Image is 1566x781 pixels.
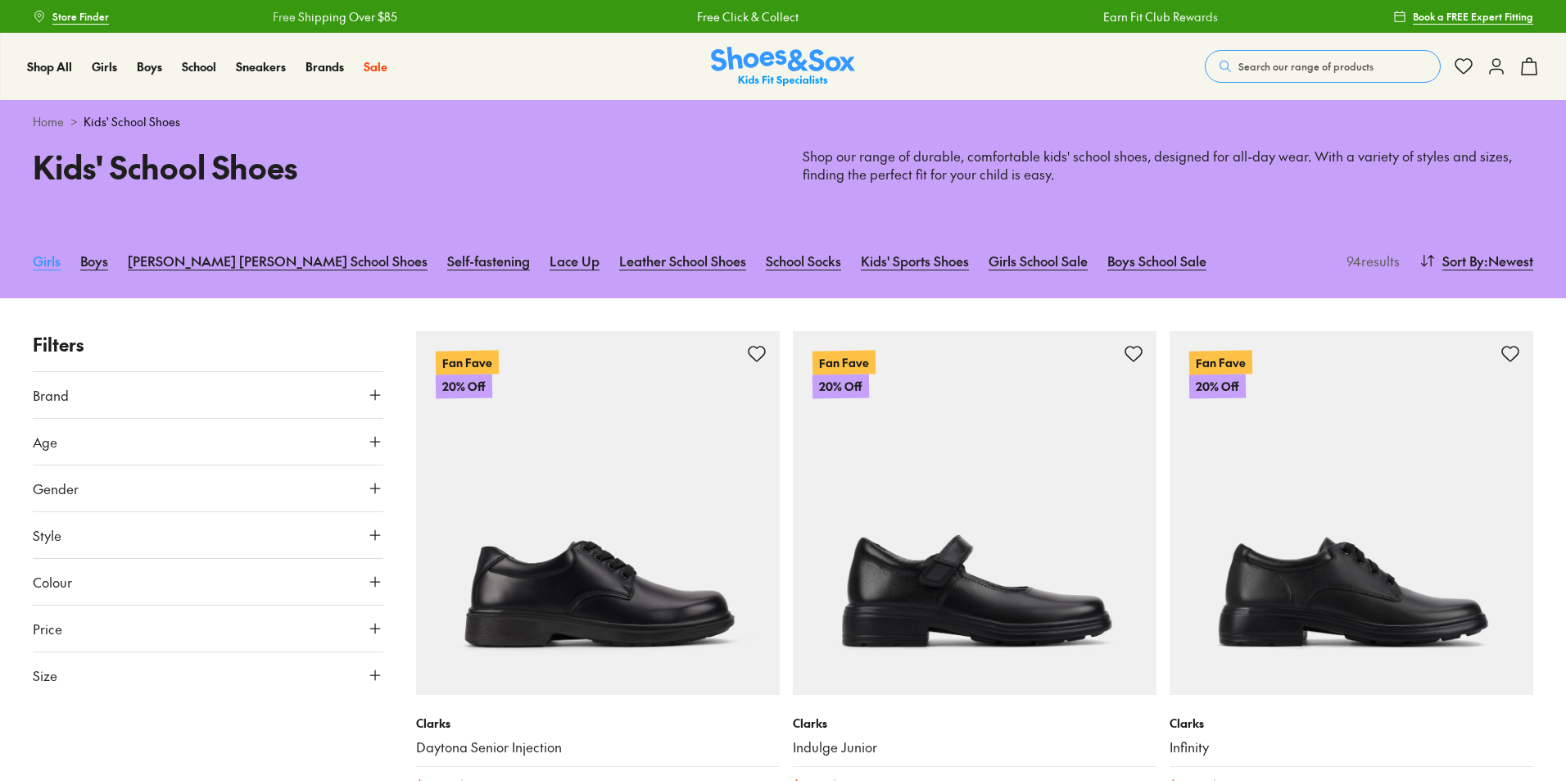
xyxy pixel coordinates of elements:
a: Leather School Shoes [619,243,746,279]
a: [PERSON_NAME] [PERSON_NAME] School Shoes [128,243,428,279]
a: Book a FREE Expert Fitting [1393,2,1533,31]
button: Brand [33,372,383,418]
span: Search our range of products [1238,59,1374,74]
p: 20% Off [436,374,492,398]
span: Colour [33,572,72,592]
button: Age [33,419,383,465]
a: Fan Fave20% Off [416,331,780,695]
a: Shop All [27,58,72,75]
span: Age [33,432,57,452]
a: Daytona Senior Injection [416,738,780,756]
a: Brands [306,58,344,75]
p: Clarks [1170,715,1533,732]
a: School [182,58,216,75]
p: 94 results [1340,251,1400,270]
button: Sort By:Newest [1419,243,1533,279]
button: Gender [33,465,383,511]
span: Sort By [1442,251,1484,270]
button: Price [33,606,383,652]
h1: Kids' School Shoes [33,143,763,190]
a: Indulge Junior [793,738,1156,756]
span: : Newest [1484,251,1533,270]
p: Shop our range of durable, comfortable kids' school shoes, designed for all-day wear. With a vari... [803,148,1533,184]
span: Style [33,525,61,545]
a: Boys [80,243,108,279]
a: School Socks [766,243,841,279]
a: Free Shipping Over $85 [169,8,293,25]
button: Size [33,652,383,698]
a: Fan Fave20% Off [1170,331,1533,695]
p: Clarks [416,715,780,732]
p: Fan Fave [436,350,499,375]
span: Size [33,665,57,685]
img: SNS_Logo_Responsive.svg [711,47,855,87]
div: > [33,113,1533,130]
a: Boys [137,58,162,75]
button: Style [33,512,383,558]
span: Brand [33,385,69,405]
span: Store Finder [52,9,109,24]
a: Self-fastening [447,243,530,279]
a: Earn Fit Club Rewards [999,8,1114,25]
a: Infinity [1170,738,1533,756]
p: 20% Off [812,374,869,398]
a: Girls School Sale [989,243,1088,279]
a: Kids' Sports Shoes [861,243,969,279]
button: Colour [33,559,383,605]
button: Search our range of products [1205,50,1441,83]
p: Clarks [793,715,1156,732]
a: Store Finder [33,2,109,31]
p: Fan Fave [1189,350,1252,375]
p: Filters [33,331,383,358]
a: Home [33,113,64,130]
span: Price [33,619,62,638]
span: Book a FREE Expert Fitting [1413,9,1533,24]
span: Gender [33,479,79,498]
a: Free Click & Collect [593,8,695,25]
a: Boys School Sale [1107,243,1206,279]
p: Fan Fave [812,350,876,375]
span: Kids' School Shoes [84,113,180,130]
a: Fan Fave20% Off [793,331,1156,695]
a: Sneakers [236,58,286,75]
a: Shoes & Sox [711,47,855,87]
p: 20% Off [1189,374,1246,398]
a: Girls [92,58,117,75]
a: Sale [364,58,387,75]
a: Lace Up [550,243,600,279]
a: Girls [33,243,61,279]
